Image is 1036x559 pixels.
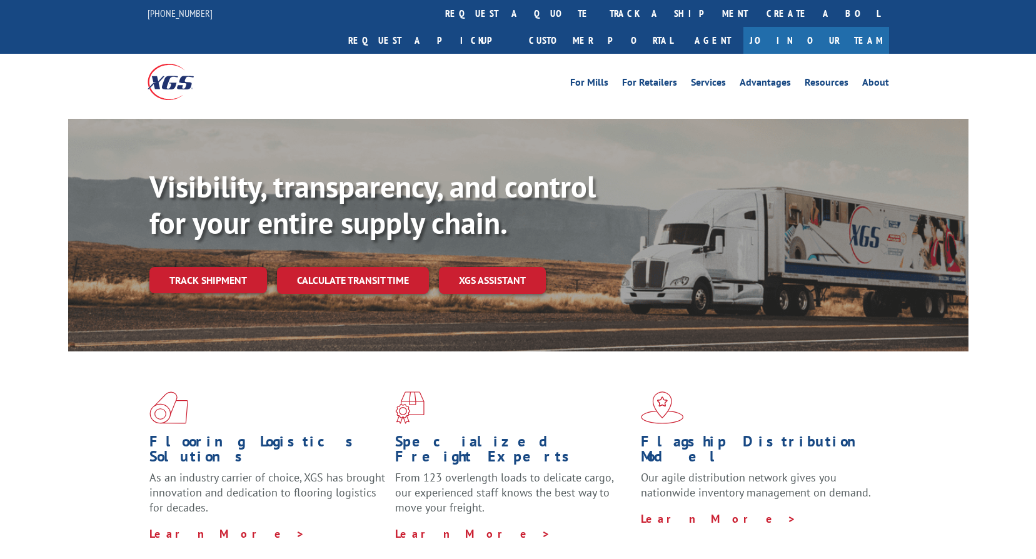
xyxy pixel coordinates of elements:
a: For Mills [570,78,608,91]
b: Visibility, transparency, and control for your entire supply chain. [149,167,596,242]
a: [PHONE_NUMBER] [148,7,213,19]
span: As an industry carrier of choice, XGS has brought innovation and dedication to flooring logistics... [149,470,385,515]
a: Track shipment [149,267,267,293]
a: Customer Portal [520,27,682,54]
img: xgs-icon-flagship-distribution-model-red [641,391,684,424]
h1: Specialized Freight Experts [395,434,631,470]
span: Our agile distribution network gives you nationwide inventory management on demand. [641,470,871,500]
a: Learn More > [149,526,305,541]
a: For Retailers [622,78,677,91]
a: About [862,78,889,91]
img: xgs-icon-focused-on-flooring-red [395,391,425,424]
h1: Flagship Distribution Model [641,434,877,470]
a: Calculate transit time [277,267,429,294]
a: Agent [682,27,743,54]
a: XGS ASSISTANT [439,267,546,294]
a: Services [691,78,726,91]
a: Learn More > [395,526,551,541]
img: xgs-icon-total-supply-chain-intelligence-red [149,391,188,424]
a: Join Our Team [743,27,889,54]
a: Request a pickup [339,27,520,54]
a: Learn More > [641,511,797,526]
h1: Flooring Logistics Solutions [149,434,386,470]
p: From 123 overlength loads to delicate cargo, our experienced staff knows the best way to move you... [395,470,631,526]
a: Advantages [740,78,791,91]
a: Resources [805,78,848,91]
